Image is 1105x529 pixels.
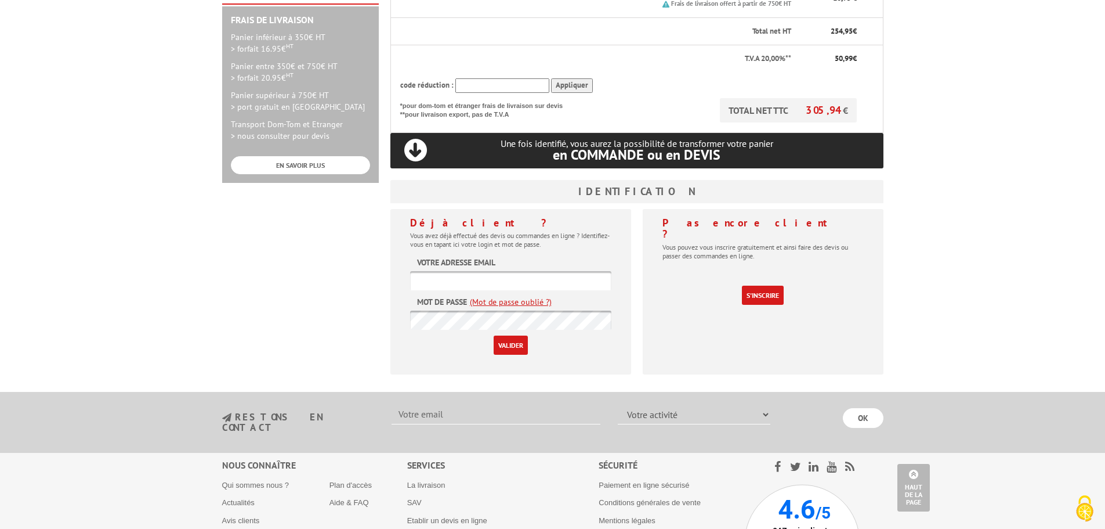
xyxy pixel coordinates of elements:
[231,89,370,113] p: Panier supérieur à 750€ HT
[329,481,372,490] a: Plan d'accès
[662,243,864,260] p: Vous pouvez vous inscrire gratuitement et ainsi faire des devis ou passer des commandes en ligne.
[407,481,445,490] a: La livraison
[329,498,369,507] a: Aide & FAQ
[551,78,593,93] input: Appliquer
[662,1,669,8] img: picto.png
[835,53,853,63] span: 50,99
[407,459,599,472] div: Services
[231,15,370,26] h2: Frais de Livraison
[222,498,255,507] a: Actualités
[1070,494,1099,523] img: Cookies (fenêtre modale)
[222,412,375,433] h3: restons en contact
[802,26,857,37] p: €
[553,146,720,164] span: en COMMANDE ou en DEVIS
[407,516,487,525] a: Etablir un devis en ligne
[417,257,495,268] label: Votre adresse email
[802,53,857,64] p: €
[231,156,370,174] a: EN SAVOIR PLUS
[400,53,792,64] p: T.V.A 20,00%**
[286,71,294,79] sup: HT
[407,498,422,507] a: SAV
[286,42,294,50] sup: HT
[231,44,294,54] span: > forfait 16.95€
[390,180,883,203] h3: Identification
[843,408,883,428] input: OK
[231,102,365,112] span: > port gratuit en [GEOGRAPHIC_DATA]
[599,481,689,490] a: Paiement en ligne sécurisé
[662,217,864,240] h4: Pas encore client ?
[222,413,231,423] img: newsletter.jpg
[222,459,407,472] div: Nous connaître
[720,98,857,123] p: TOTAL NET TTC €
[400,26,792,37] p: Total net HT
[831,26,853,36] span: 254,95
[400,80,454,90] span: code réduction :
[392,405,600,424] input: Votre email
[897,464,930,512] a: Haut de la page
[222,481,289,490] a: Qui sommes nous ?
[390,138,883,162] p: Une fois identifié, vous aurez la possibilité de transformer votre panier
[231,131,329,141] span: > nous consulter pour devis
[410,217,611,229] h4: Déjà client ?
[599,498,701,507] a: Conditions générales de vente
[1064,490,1105,529] button: Cookies (fenêtre modale)
[410,231,611,249] p: Vous avez déjà effectué des devis ou commandes en ligne ? Identifiez-vous en tapant ici votre log...
[470,296,552,308] a: (Mot de passe oublié ?)
[599,459,744,472] div: Sécurité
[231,60,370,84] p: Panier entre 350€ et 750€ HT
[599,516,655,525] a: Mentions légales
[417,296,467,308] label: Mot de passe
[742,286,784,305] a: S'inscrire
[231,31,370,55] p: Panier inférieur à 350€ HT
[222,516,260,525] a: Avis clients
[806,103,843,117] span: 305,94
[231,73,294,83] span: > forfait 20.95€
[400,98,574,120] p: *pour dom-tom et étranger frais de livraison sur devis **pour livraison export, pas de T.V.A
[494,336,528,355] input: Valider
[231,118,370,142] p: Transport Dom-Tom et Etranger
